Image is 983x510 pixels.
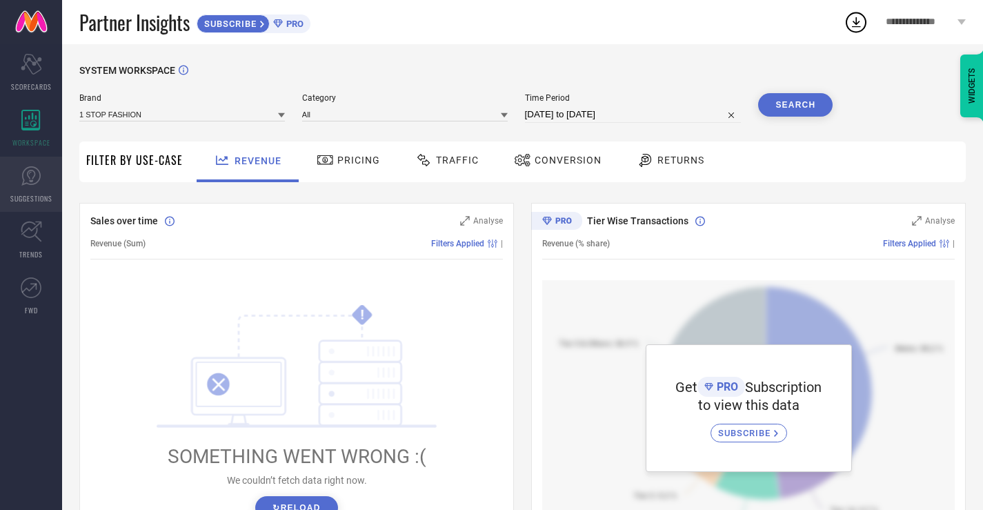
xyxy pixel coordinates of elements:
[436,155,479,166] span: Traffic
[235,155,281,166] span: Revenue
[535,155,602,166] span: Conversion
[531,212,582,233] div: Premium
[925,216,955,226] span: Analyse
[525,93,742,103] span: Time Period
[19,249,43,259] span: TRENDS
[11,81,52,92] span: SCORECARDS
[953,239,955,248] span: |
[10,193,52,204] span: SUGGESTIONS
[12,137,50,148] span: WORKSPACE
[711,413,787,442] a: SUBSCRIBE
[361,307,364,323] tspan: !
[542,239,610,248] span: Revenue (% share)
[745,379,822,395] span: Subscription
[883,239,936,248] span: Filters Applied
[197,11,310,33] a: SUBSCRIBEPRO
[718,428,774,438] span: SUBSCRIBE
[587,215,688,226] span: Tier Wise Transactions
[758,93,833,117] button: Search
[283,19,304,29] span: PRO
[337,155,380,166] span: Pricing
[79,65,175,76] span: SYSTEM WORKSPACE
[197,19,260,29] span: SUBSCRIBE
[473,216,503,226] span: Analyse
[713,380,738,393] span: PRO
[501,239,503,248] span: |
[90,239,146,248] span: Revenue (Sum)
[525,106,742,123] input: Select time period
[657,155,704,166] span: Returns
[79,8,190,37] span: Partner Insights
[844,10,868,35] div: Open download list
[460,216,470,226] svg: Zoom
[25,305,38,315] span: FWD
[90,215,158,226] span: Sales over time
[302,93,508,103] span: Category
[698,397,800,413] span: to view this data
[912,216,922,226] svg: Zoom
[86,152,183,168] span: Filter By Use-Case
[431,239,484,248] span: Filters Applied
[79,93,285,103] span: Brand
[168,445,426,468] span: SOMETHING WENT WRONG :(
[675,379,697,395] span: Get
[227,475,367,486] span: We couldn’t fetch data right now.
